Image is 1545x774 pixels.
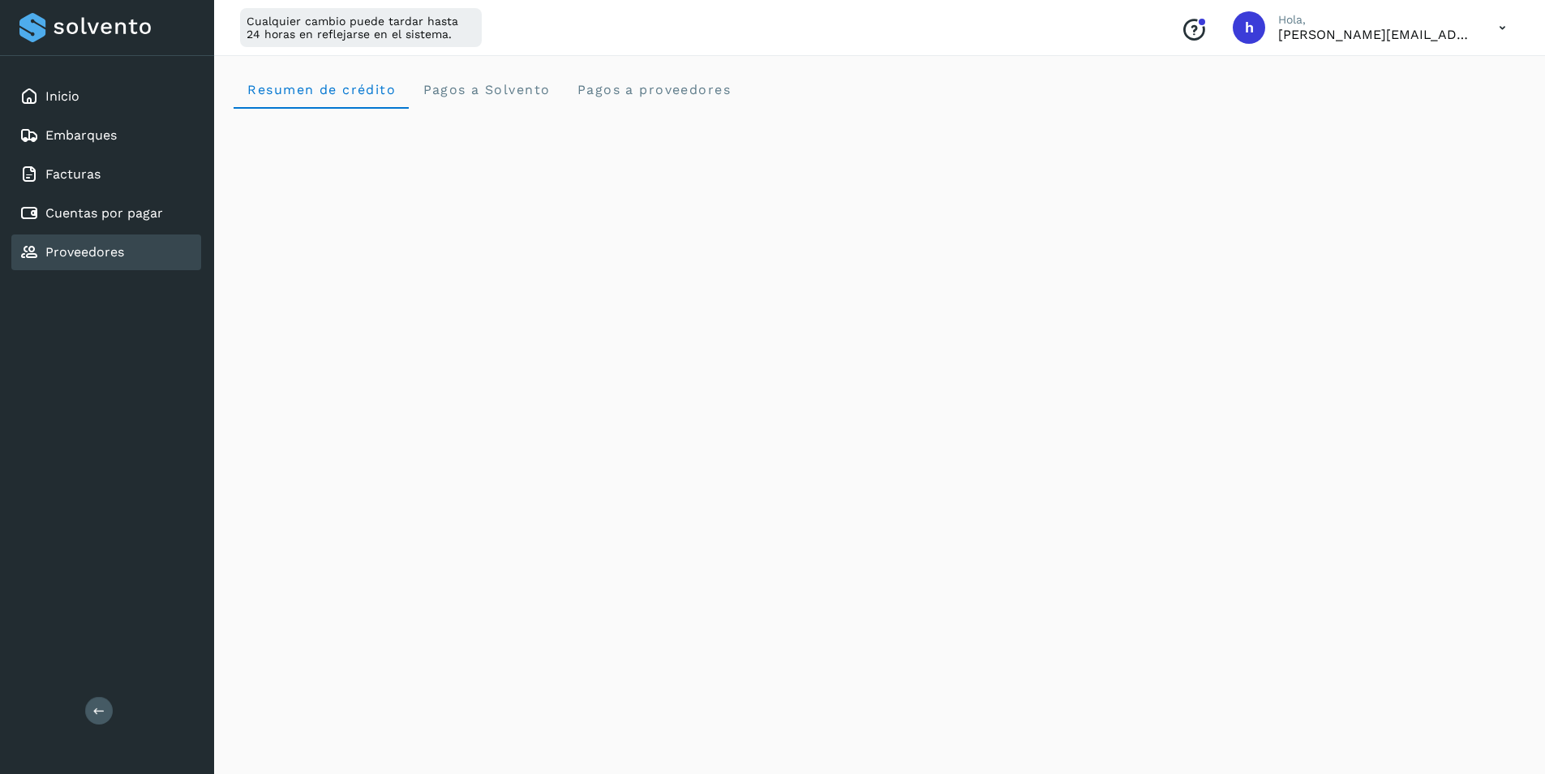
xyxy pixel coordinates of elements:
div: Inicio [11,79,201,114]
div: Facturas [11,157,201,192]
p: Hola, [1278,13,1473,27]
a: Proveedores [45,244,124,260]
p: horacio@etv1.com.mx [1278,27,1473,42]
span: Pagos a Solvento [422,82,550,97]
a: Cuentas por pagar [45,205,163,221]
a: Facturas [45,166,101,182]
span: Resumen de crédito [247,82,396,97]
div: Cuentas por pagar [11,196,201,231]
a: Embarques [45,127,117,143]
span: Pagos a proveedores [576,82,731,97]
a: Inicio [45,88,79,104]
div: Embarques [11,118,201,153]
div: Proveedores [11,234,201,270]
div: Cualquier cambio puede tardar hasta 24 horas en reflejarse en el sistema. [240,8,482,47]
